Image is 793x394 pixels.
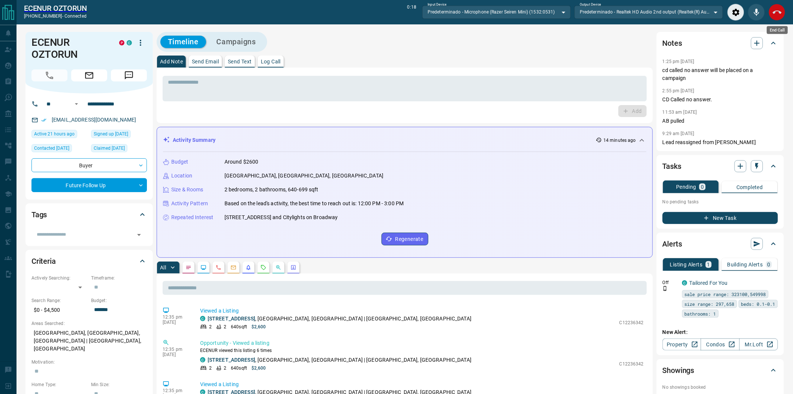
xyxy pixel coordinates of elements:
[31,178,147,192] div: Future Follow Up
[163,314,189,320] p: 12:35 pm
[741,300,775,308] span: beds: 0.1-0.1
[24,4,87,13] a: ECENUR OZTORUN
[160,59,183,64] p: Add Note
[31,304,87,316] p: $0 - $4,500
[245,265,251,271] svg: Listing Alerts
[619,319,644,326] p: C12236342
[91,130,147,140] div: Tue Jun 07 2016
[663,384,778,391] p: No showings booked
[111,69,147,81] span: Message
[171,172,192,180] p: Location
[707,262,710,267] p: 1
[663,34,778,52] div: Notes
[727,4,744,21] div: Audio Settings
[224,200,404,208] p: Based on the lead's activity, the best time to reach out is: 12:00 PM - 3:00 PM
[224,186,319,194] p: 2 bedrooms, 2 bathrooms, 640-699 sqft
[663,286,668,291] svg: Push Notification Only
[171,158,189,166] p: Budget
[171,200,208,208] p: Activity Pattern
[690,280,728,286] a: Tailored For You
[200,339,644,347] p: Opportunity - Viewed a listing
[71,69,107,81] span: Email
[171,186,203,194] p: Size & Rooms
[91,381,147,388] p: Min Size:
[31,275,87,281] p: Actively Searching:
[663,96,778,104] p: CD Called no answer.
[768,262,771,267] p: 0
[52,117,136,123] a: [EMAIL_ADDRESS][DOMAIN_NAME]
[31,255,56,267] h2: Criteria
[663,212,778,224] button: New Task
[31,130,87,140] div: Wed Aug 13 2025
[224,172,383,180] p: [GEOGRAPHIC_DATA], [GEOGRAPHIC_DATA], [GEOGRAPHIC_DATA]
[676,184,696,189] p: Pending
[192,59,219,64] p: Send Email
[663,37,682,49] h2: Notes
[769,4,786,21] div: End Call
[64,14,87,19] span: connected
[160,265,166,270] p: All
[91,275,147,281] p: Timeframe:
[31,69,67,81] span: Call
[685,290,766,298] span: sale price range: 323100,549998
[275,265,281,271] svg: Opportunities
[208,316,255,322] a: [STREET_ADDRESS]
[382,233,428,245] button: Regenerate
[34,144,69,152] span: Contacted [DATE]
[209,323,212,330] p: 2
[208,357,255,363] a: [STREET_ADDRESS]
[208,315,471,323] p: , [GEOGRAPHIC_DATA], [GEOGRAPHIC_DATA] | [GEOGRAPHIC_DATA], [GEOGRAPHIC_DATA]
[91,144,147,155] div: Tue Mar 05 2024
[407,4,416,21] p: 0:18
[200,307,644,315] p: Viewed a Listing
[663,88,694,93] p: 2:55 pm [DATE]
[186,265,192,271] svg: Notes
[163,388,189,393] p: 12:35 pm
[31,327,147,355] p: [GEOGRAPHIC_DATA], [GEOGRAPHIC_DATA], [GEOGRAPHIC_DATA] | [GEOGRAPHIC_DATA], [GEOGRAPHIC_DATA]
[163,352,189,357] p: [DATE]
[160,36,206,48] button: Timeline
[173,136,215,144] p: Activity Summary
[701,338,739,350] a: Condos
[603,137,636,144] p: 14 minutes ago
[231,323,247,330] p: 640 sqft
[428,2,447,7] label: Input Device
[163,320,189,325] p: [DATE]
[663,364,694,376] h2: Showings
[767,26,788,34] div: End Call
[739,338,778,350] a: Mr.Loft
[200,316,205,321] div: condos.ca
[685,300,735,308] span: size range: 297,658
[134,230,144,240] button: Open
[727,262,763,267] p: Building Alerts
[94,144,125,152] span: Claimed [DATE]
[260,265,266,271] svg: Requests
[663,361,778,379] div: Showings
[209,36,263,48] button: Campaigns
[94,130,128,138] span: Signed up [DATE]
[290,265,296,271] svg: Agent Actions
[119,40,124,45] div: property.ca
[224,365,226,371] p: 2
[31,381,87,388] p: Home Type:
[200,265,206,271] svg: Lead Browsing Activity
[31,158,147,172] div: Buyer
[261,59,281,64] p: Log Call
[663,66,778,82] p: cd called no answer will be placed on a campaign
[224,323,226,330] p: 2
[215,265,221,271] svg: Calls
[224,158,259,166] p: Around $2600
[31,144,87,155] div: Sun Apr 20 2025
[682,280,687,286] div: condos.ca
[228,59,252,64] p: Send Text
[31,36,108,60] h1: ECENUR OZTORUN
[663,157,778,175] div: Tasks
[663,196,778,208] p: No pending tasks
[663,138,778,146] p: Lead reassigned from [PERSON_NAME]
[127,40,132,45] div: condos.ca
[670,262,703,267] p: Listing Alerts
[41,117,46,123] svg: Email Verified
[663,338,701,350] a: Property
[663,279,678,286] p: Off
